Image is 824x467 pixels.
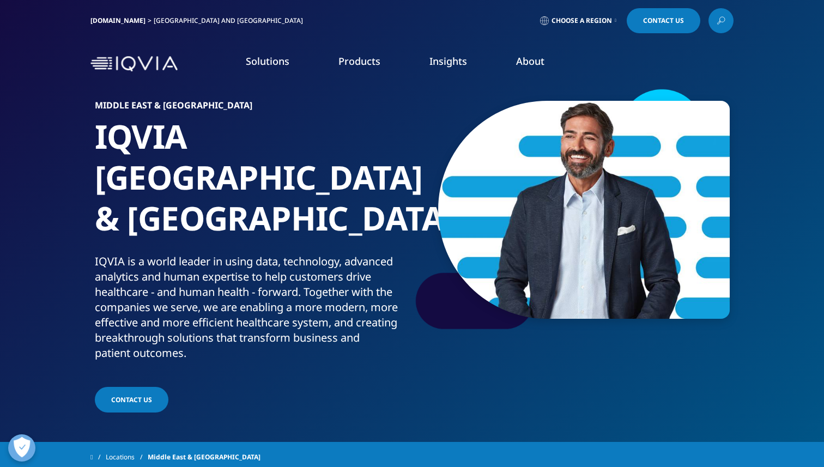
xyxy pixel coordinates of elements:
a: Solutions [246,54,289,68]
p: IQVIA is a world leader in using data, technology, advanced analytics and human expertise to help... [95,254,408,367]
h6: Middle East & [GEOGRAPHIC_DATA] [95,101,408,116]
nav: Primary [182,38,734,89]
span: Contact us [111,395,152,404]
a: About [516,54,544,68]
a: Contact us [95,387,168,413]
a: Products [338,54,380,68]
span: Contact Us [643,17,684,24]
span: Choose a Region [552,16,612,25]
h1: IQVIA [GEOGRAPHIC_DATA] & [GEOGRAPHIC_DATA] [95,116,408,254]
a: Contact Us [627,8,700,33]
span: Middle East & [GEOGRAPHIC_DATA] [148,447,260,467]
img: 6_rbuportraitoption.jpg [438,101,730,319]
div: [GEOGRAPHIC_DATA] and [GEOGRAPHIC_DATA] [154,16,307,25]
button: Open Preferences [8,434,35,462]
a: Locations [106,447,148,467]
a: [DOMAIN_NAME] [90,16,146,25]
a: Insights [429,54,467,68]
